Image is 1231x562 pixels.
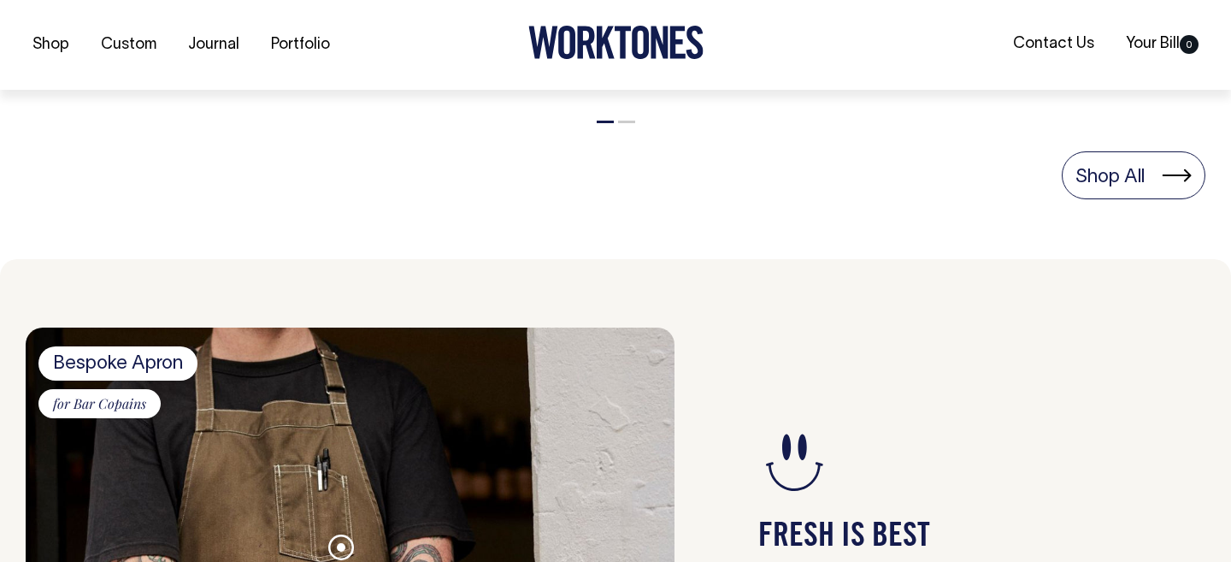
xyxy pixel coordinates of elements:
a: Contact Us [1006,30,1101,58]
a: Your Bill0 [1119,30,1205,58]
h4: FRESH IS BEST [758,518,1122,556]
a: Custom [94,31,163,59]
button: 2 of 2 [618,121,635,123]
a: Shop All [1062,151,1205,199]
span: Bespoke Apron [38,346,197,381]
a: Journal [181,31,246,59]
span: 0 [1180,35,1199,54]
a: Portfolio [264,31,337,59]
a: Shop [26,31,76,59]
button: 1 of 2 [597,121,614,123]
span: for Bar Copains [38,389,161,418]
